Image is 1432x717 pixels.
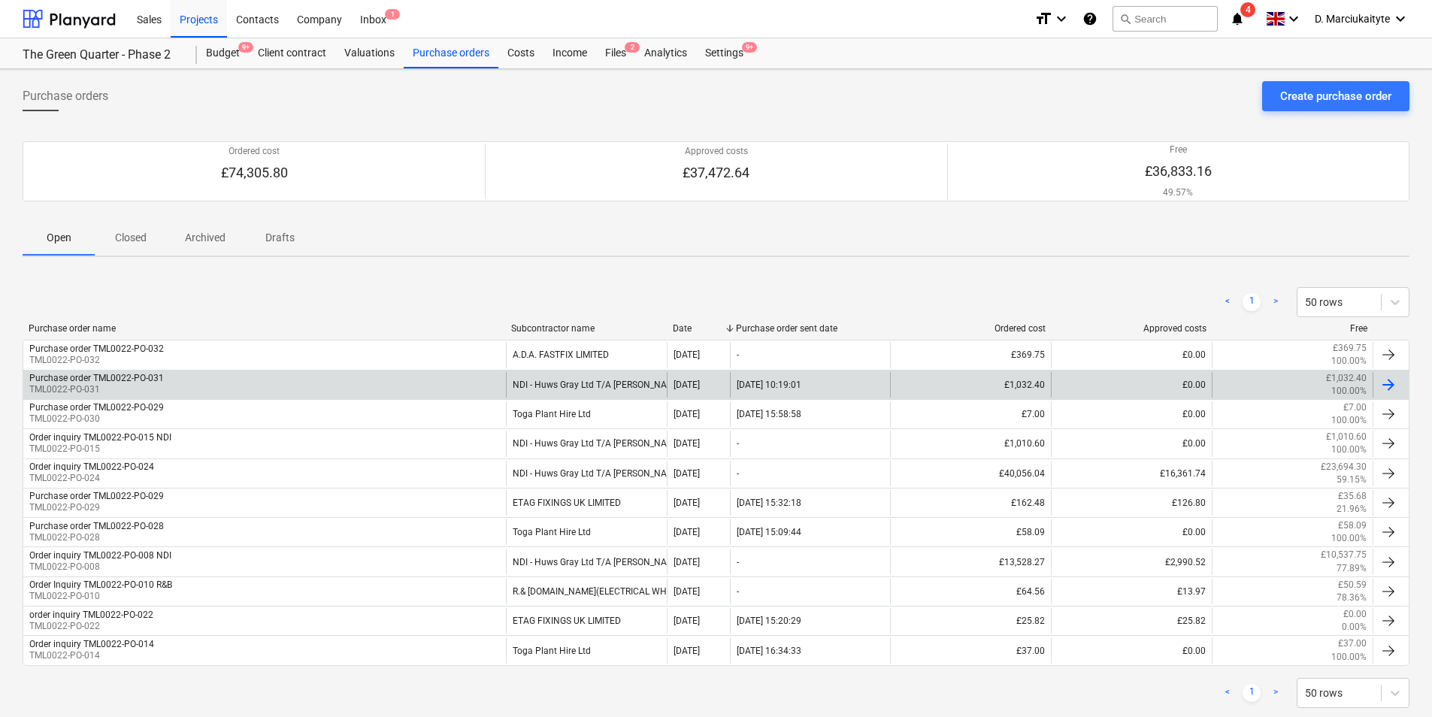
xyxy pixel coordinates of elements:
[1240,2,1255,17] span: 4
[696,38,752,68] div: Settings
[29,590,172,603] p: TML0022-PO-010
[238,42,253,53] span: 9+
[890,372,1051,398] div: £1,032.40
[1337,473,1367,486] p: 59.15%
[29,550,171,561] div: Order inquiry TML0022-PO-008 NDI
[1338,490,1367,503] p: £35.68
[29,472,154,485] p: TML0022-PO-024
[1145,162,1212,180] p: £36,833.16
[29,354,164,367] p: TML0022-PO-032
[1051,608,1212,634] div: £25.82
[890,608,1051,634] div: £25.82
[1343,608,1367,621] p: £0.00
[29,402,164,413] div: Purchase order TML0022-PO-029
[1338,579,1367,591] p: £50.59
[674,409,700,419] div: [DATE]
[1343,401,1367,414] p: £7.00
[737,498,801,508] div: [DATE] 15:32:18
[29,561,171,573] p: TML0022-PO-008
[29,610,153,620] div: order inquiry TML0022-PO-022
[29,620,153,633] p: TML0022-PO-022
[1331,414,1367,427] p: 100.00%
[506,490,667,516] div: ETAG FIXINGS UK LIMITED
[890,637,1051,663] div: £37.00
[674,616,700,626] div: [DATE]
[1051,637,1212,663] div: £0.00
[737,468,739,479] div: -
[1331,532,1367,545] p: 100.00%
[197,38,249,68] div: Budget
[1219,323,1367,334] div: Free
[29,443,171,455] p: TML0022-PO-015
[498,38,543,68] a: Costs
[625,42,640,53] span: 2
[1321,549,1367,561] p: £10,537.75
[737,557,739,567] div: -
[1326,372,1367,385] p: £1,032.40
[673,323,724,334] div: Date
[404,38,498,68] a: Purchase orders
[506,461,667,486] div: NDI - Huws Gray Ltd T/A [PERSON_NAME]
[1267,684,1285,702] a: Next page
[1331,443,1367,456] p: 100.00%
[1391,10,1409,28] i: keyboard_arrow_down
[674,646,700,656] div: [DATE]
[1051,579,1212,604] div: £13.97
[674,468,700,479] div: [DATE]
[742,42,757,53] span: 9+
[674,527,700,537] div: [DATE]
[29,323,499,334] div: Purchase order name
[197,38,249,68] a: Budget9+
[897,323,1046,334] div: Ordered cost
[737,586,739,597] div: -
[249,38,335,68] a: Client contract
[506,608,667,634] div: ETAG FIXINGS UK LIMITED
[674,586,700,597] div: [DATE]
[1243,684,1261,702] a: Page 1 is your current page
[674,349,700,360] div: [DATE]
[29,461,154,472] div: Order inquiry TML0022-PO-024
[1230,10,1245,28] i: notifications
[1219,684,1237,702] a: Previous page
[506,637,667,663] div: Toga Plant Hire Ltd
[1331,385,1367,398] p: 100.00%
[635,38,696,68] a: Analytics
[890,490,1051,516] div: £162.48
[1051,372,1212,398] div: £0.00
[1051,342,1212,368] div: £0.00
[737,349,739,360] div: -
[29,432,171,443] div: Order inquiry TML0022-PO-015 NDI
[113,230,149,246] p: Closed
[737,380,801,390] div: [DATE] 10:19:01
[1326,431,1367,443] p: £1,010.60
[890,519,1051,545] div: £58.09
[335,38,404,68] a: Valuations
[736,323,885,334] div: Purchase order sent date
[29,373,164,383] div: Purchase order TML0022-PO-031
[683,164,749,182] p: £37,472.64
[1337,591,1367,604] p: 78.36%
[1119,13,1131,25] span: search
[1145,144,1212,156] p: Free
[1262,81,1409,111] button: Create purchase order
[29,579,172,590] div: Order Inquiry TML0022-PO-010 R&B
[1342,621,1367,634] p: 0.00%
[262,230,298,246] p: Drafts
[1321,461,1367,473] p: £23,694.30
[890,401,1051,427] div: £7.00
[1333,342,1367,355] p: £369.75
[596,38,635,68] a: Files2
[1051,401,1212,427] div: £0.00
[29,343,164,354] div: Purchase order TML0022-PO-032
[674,380,700,390] div: [DATE]
[543,38,596,68] a: Income
[506,549,667,574] div: NDI - Huws Gray Ltd T/A [PERSON_NAME]
[737,438,739,449] div: -
[1337,503,1367,516] p: 21.96%
[29,639,154,649] div: Order inquiry TML0022-PO-014
[23,87,108,105] span: Purchase orders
